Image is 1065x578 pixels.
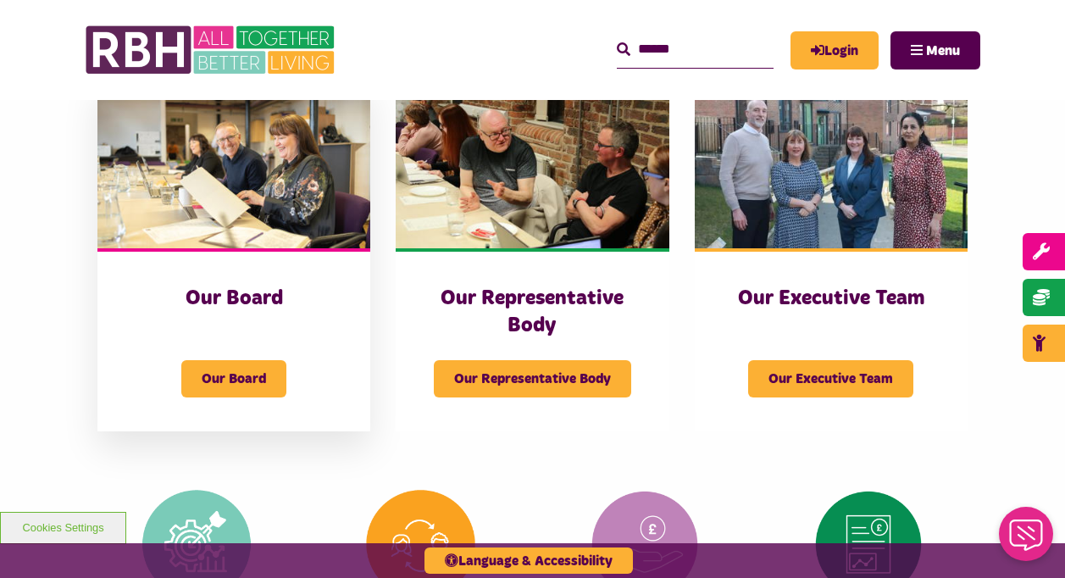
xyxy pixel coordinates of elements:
[890,31,980,69] button: Navigation
[131,286,336,312] h3: Our Board
[695,78,968,431] a: Our Executive Team Our Executive Team
[748,360,913,397] span: Our Executive Team
[695,78,968,248] img: RBH Executive Team
[790,31,879,69] a: MyRBH
[396,78,668,431] a: Our Representative Body Our Representative Body
[617,31,774,68] input: Search
[396,78,668,248] img: Rep Body
[926,44,960,58] span: Menu
[434,360,631,397] span: Our Representative Body
[97,78,370,248] img: RBH Board 1
[181,360,286,397] span: Our Board
[424,547,633,574] button: Language & Accessibility
[85,17,339,83] img: RBH
[97,78,370,431] a: Our Board Our Board
[430,286,635,338] h3: Our Representative Body
[989,502,1065,578] iframe: Netcall Web Assistant for live chat
[729,286,934,312] h3: Our Executive Team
